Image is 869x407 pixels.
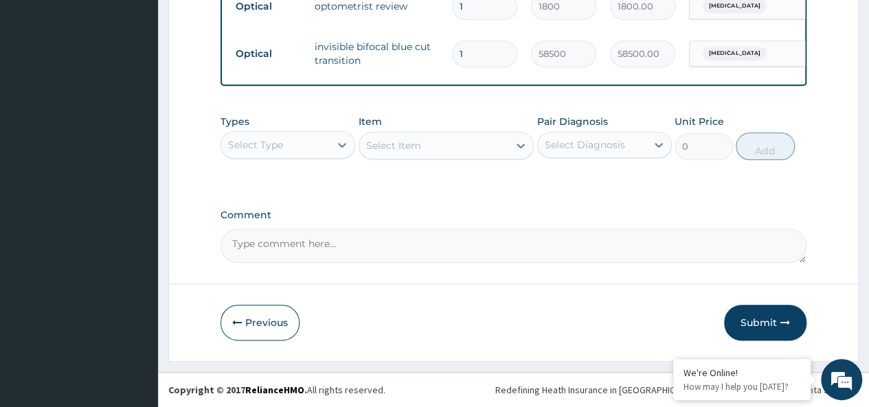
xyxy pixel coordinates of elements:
[495,383,859,397] div: Redefining Heath Insurance in [GEOGRAPHIC_DATA] using Telemedicine and Data Science!
[308,33,445,74] td: invisible bifocal blue cut transition
[7,266,262,314] textarea: Type your message and hit 'Enter'
[702,47,767,60] span: [MEDICAL_DATA]
[229,41,308,67] td: Optical
[675,115,724,128] label: Unit Price
[537,115,608,128] label: Pair Diagnosis
[221,116,249,128] label: Types
[25,69,56,103] img: d_794563401_company_1708531726252_794563401
[158,372,869,407] footer: All rights reserved.
[225,7,258,40] div: Minimize live chat window
[684,367,800,379] div: We're Online!
[545,138,625,152] div: Select Diagnosis
[71,77,231,95] div: Chat with us now
[736,132,794,160] button: Add
[221,305,300,340] button: Previous
[168,384,307,396] strong: Copyright © 2017 .
[80,118,190,257] span: We're online!
[724,305,806,340] button: Submit
[221,209,806,221] label: Comment
[359,115,382,128] label: Item
[228,138,283,152] div: Select Type
[684,381,800,393] p: How may I help you today?
[245,384,304,396] a: RelianceHMO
